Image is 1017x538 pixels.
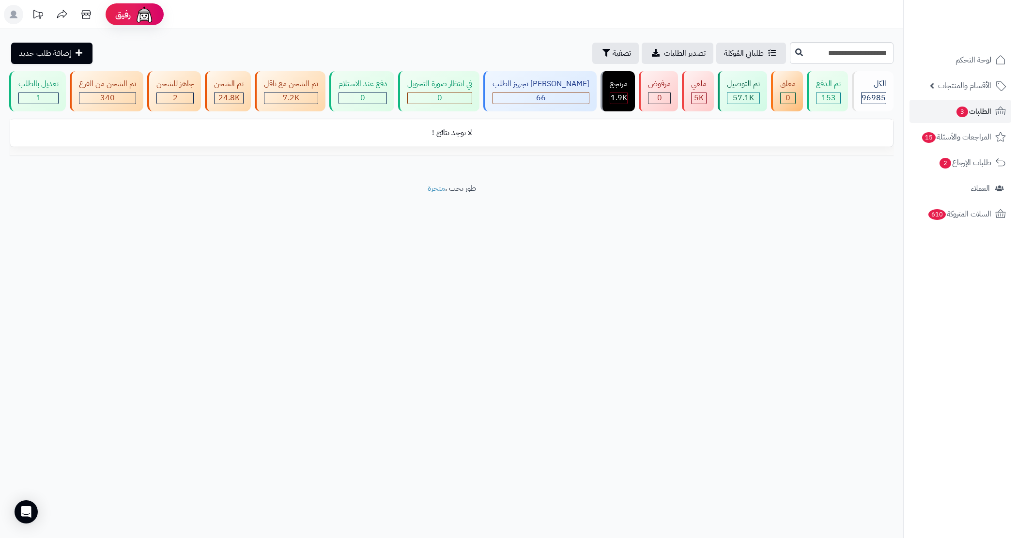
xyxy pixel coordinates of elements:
[610,92,627,104] div: 1852
[339,78,387,90] div: دفع عند الاستلام
[68,71,145,111] a: تم الشحن من الفرع 340
[909,48,1011,72] a: لوحة التحكم
[407,78,472,90] div: في انتظار صورة التحويل
[956,106,969,117] span: 3
[691,78,707,90] div: ملغي
[253,71,327,111] a: تم الشحن مع ناقل 7.2K
[922,132,936,143] span: 15
[19,47,71,59] span: إضافة طلب جديد
[716,71,769,111] a: تم التوصيل 57.1K
[79,92,136,104] div: 340
[928,209,946,220] span: 610
[694,92,704,104] span: 5K
[850,71,895,111] a: الكل96985
[610,78,628,90] div: مرتجع
[339,92,386,104] div: 0
[780,78,796,90] div: معلق
[939,156,991,169] span: طلبات الإرجاع
[481,71,599,111] a: [PERSON_NAME] تجهيز الطلب 66
[769,71,805,111] a: معلق 0
[716,43,786,64] a: طلباتي المُوكلة
[781,92,795,104] div: 0
[642,43,713,64] a: تصدير الطلبات
[613,47,631,59] span: تصفية
[657,92,662,104] span: 0
[971,182,990,195] span: العملاء
[283,92,299,104] span: 7.2K
[592,43,639,64] button: تصفية
[100,92,115,104] span: 340
[733,92,754,104] span: 57.1K
[611,92,627,104] span: 1.9K
[938,79,991,92] span: الأقسام والمنتجات
[816,78,841,90] div: تم الدفع
[156,78,194,90] div: جاهز للشحن
[493,78,589,90] div: [PERSON_NAME] تجهيز الطلب
[727,92,759,104] div: 57123
[927,207,991,221] span: السلات المتروكة
[360,92,365,104] span: 0
[264,92,318,104] div: 7222
[26,5,50,27] a: تحديثات المنصة
[145,71,203,111] a: جاهز للشحن 2
[408,92,472,104] div: 0
[909,151,1011,174] a: طلبات الإرجاع2
[157,92,193,104] div: 2
[909,100,1011,123] a: الطلبات3
[428,183,445,194] a: متجرة
[135,5,154,24] img: ai-face.png
[921,130,991,144] span: المراجعات والأسئلة
[327,71,396,111] a: دفع عند الاستلام 0
[939,157,952,169] span: 2
[218,92,240,104] span: 24.8K
[437,92,442,104] span: 0
[861,78,886,90] div: الكل
[599,71,637,111] a: مرتجع 1.9K
[909,177,1011,200] a: العملاء
[215,92,243,104] div: 24822
[536,92,546,104] span: 66
[214,78,244,90] div: تم الشحن
[648,92,670,104] div: 0
[115,9,131,20] span: رفيق
[10,120,893,146] td: لا توجد نتائج !
[692,92,706,104] div: 4999
[805,71,850,111] a: تم الدفع 153
[680,71,716,111] a: ملغي 5K
[264,78,318,90] div: تم الشحن مع ناقل
[817,92,840,104] div: 153
[637,71,680,111] a: مرفوض 0
[951,17,1008,37] img: logo-2.png
[664,47,706,59] span: تصدير الطلبات
[955,53,991,67] span: لوحة التحكم
[955,105,991,118] span: الطلبات
[648,78,671,90] div: مرفوض
[862,92,886,104] span: 96985
[36,92,41,104] span: 1
[173,92,178,104] span: 2
[79,78,136,90] div: تم الشحن من الفرع
[15,500,38,523] div: Open Intercom Messenger
[909,202,1011,226] a: السلات المتروكة610
[727,78,760,90] div: تم التوصيل
[396,71,481,111] a: في انتظار صورة التحويل 0
[11,43,92,64] a: إضافة طلب جديد
[7,71,68,111] a: تعديل بالطلب 1
[909,125,1011,149] a: المراجعات والأسئلة15
[821,92,836,104] span: 153
[18,78,59,90] div: تعديل بالطلب
[786,92,790,104] span: 0
[493,92,589,104] div: 66
[203,71,253,111] a: تم الشحن 24.8K
[724,47,764,59] span: طلباتي المُوكلة
[19,92,58,104] div: 1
